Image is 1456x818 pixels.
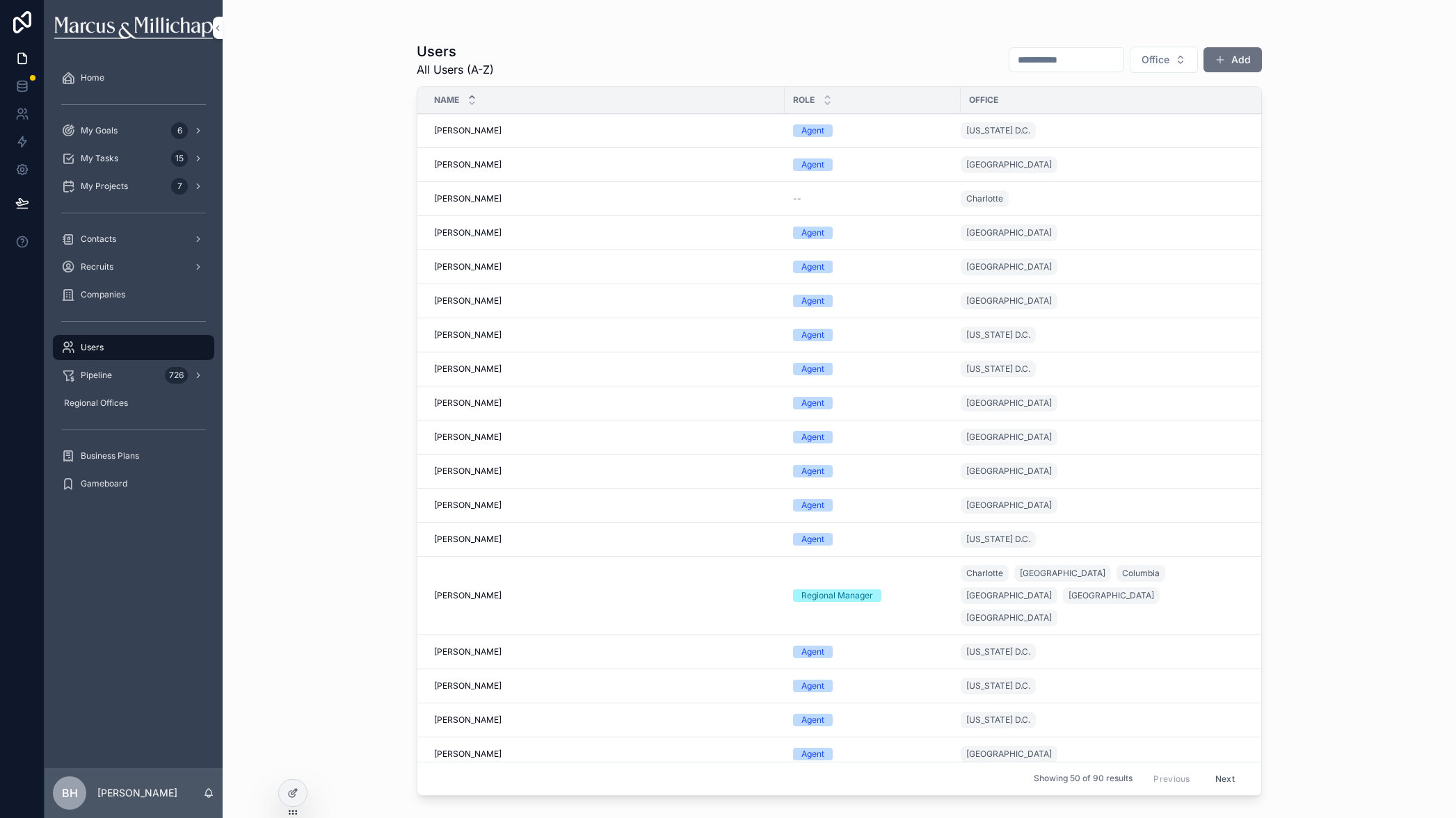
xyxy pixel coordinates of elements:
[793,193,801,204] span: --
[801,261,824,273] div: Agent
[434,590,776,601] a: [PERSON_NAME]
[434,159,502,170] span: [PERSON_NAME]
[961,256,1255,278] a: [GEOGRAPHIC_DATA]
[966,261,1052,272] span: [GEOGRAPHIC_DATA]
[171,150,188,167] div: 15
[434,125,502,136] span: [PERSON_NAME]
[966,534,1030,545] span: [US_STATE] D.C.
[53,254,214,279] a: Recruits
[801,680,824,692] div: Agent
[53,471,214,496] a: Gameboard
[53,443,214,468] a: Business Plans
[417,61,494,78] span: All Users (A-Z)
[793,499,952,512] a: Agent
[53,174,214,199] a: My Projects7
[961,528,1255,550] a: [US_STATE] D.C.
[961,327,1036,343] a: [US_STATE] D.C.
[434,261,502,272] span: [PERSON_NAME]
[62,785,78,801] span: BH
[801,158,824,171] div: Agent
[434,227,502,238] span: [PERSON_NAME]
[801,363,824,375] div: Agent
[434,329,502,341] span: [PERSON_NAME]
[801,431,824,443] div: Agent
[434,193,502,204] span: [PERSON_NAME]
[81,234,116,245] span: Contacts
[961,709,1255,731] a: [US_STATE] D.C.
[53,363,214,388] a: Pipeline726
[793,158,952,171] a: Agent
[81,72,104,83] span: Home
[81,370,112,381] span: Pipeline
[434,534,502,545] span: [PERSON_NAME]
[961,188,1255,210] a: Charlotte
[793,261,952,273] a: Agent
[801,646,824,658] div: Agent
[53,282,214,307] a: Companies
[801,589,873,602] div: Regional Manager
[1069,590,1154,601] span: [GEOGRAPHIC_DATA]
[801,714,824,726] div: Agent
[801,465,824,477] div: Agent
[966,590,1052,601] span: [GEOGRAPHIC_DATA]
[1117,565,1165,582] a: Columbia
[966,159,1052,170] span: [GEOGRAPHIC_DATA]
[434,398,502,409] span: [PERSON_NAME]
[966,749,1052,760] span: [GEOGRAPHIC_DATA]
[961,190,1009,207] a: Charlotte
[961,675,1255,697] a: [US_STATE] D.C.
[966,329,1030,341] span: [US_STATE] D.C.
[961,293,1057,309] a: [GEOGRAPHIC_DATA]
[434,500,776,511] a: [PERSON_NAME]
[793,397,952,409] a: Agent
[1203,47,1262,72] a: Add
[801,227,824,239] div: Agent
[53,146,214,171] a: My Tasks15
[969,95,998,106] span: Office
[434,646,776,657] a: [PERSON_NAME]
[1206,768,1245,790] button: Next
[793,124,952,137] a: Agent
[961,641,1255,663] a: [US_STATE] D.C.
[434,749,502,760] span: [PERSON_NAME]
[961,460,1255,482] a: [GEOGRAPHIC_DATA]
[961,562,1255,629] a: Charlotte[GEOGRAPHIC_DATA]Columbia[GEOGRAPHIC_DATA][GEOGRAPHIC_DATA][GEOGRAPHIC_DATA]
[966,363,1030,375] span: [US_STATE] D.C.
[434,432,776,443] a: [PERSON_NAME]
[961,358,1255,380] a: [US_STATE] D.C.
[1142,53,1169,67] span: Office
[961,395,1057,411] a: [GEOGRAPHIC_DATA]
[961,120,1255,142] a: [US_STATE] D.C.
[81,261,113,272] span: Recruits
[97,786,177,800] p: [PERSON_NAME]
[434,363,502,375] span: [PERSON_NAME]
[434,646,502,657] span: [PERSON_NAME]
[1130,47,1198,73] button: Select Button
[966,466,1052,477] span: [GEOGRAPHIC_DATA]
[434,261,776,272] a: [PERSON_NAME]
[1014,565,1111,582] a: [GEOGRAPHIC_DATA]
[165,367,188,384] div: 726
[434,227,776,238] a: [PERSON_NAME]
[961,324,1255,346] a: [US_STATE] D.C.
[434,714,776,726] a: [PERSON_NAME]
[1122,568,1160,579] span: Columbia
[961,587,1057,604] a: [GEOGRAPHIC_DATA]
[966,193,1003,204] span: Charlotte
[961,361,1036,377] a: [US_STATE] D.C.
[793,95,815,106] span: Role
[961,429,1057,445] a: [GEOGRAPHIC_DATA]
[961,610,1057,626] a: [GEOGRAPHIC_DATA]
[793,533,952,546] a: Agent
[1063,587,1160,604] a: [GEOGRAPHIC_DATA]
[434,95,459,106] span: Name
[434,295,776,306] a: [PERSON_NAME]
[966,125,1030,136] span: [US_STATE] D.C.
[801,533,824,546] div: Agent
[793,589,952,602] a: Regional Manager
[81,478,127,489] span: Gameboard
[966,398,1052,409] span: [GEOGRAPHIC_DATA]
[966,612,1052,623] span: [GEOGRAPHIC_DATA]
[961,426,1255,448] a: [GEOGRAPHIC_DATA]
[961,224,1057,241] a: [GEOGRAPHIC_DATA]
